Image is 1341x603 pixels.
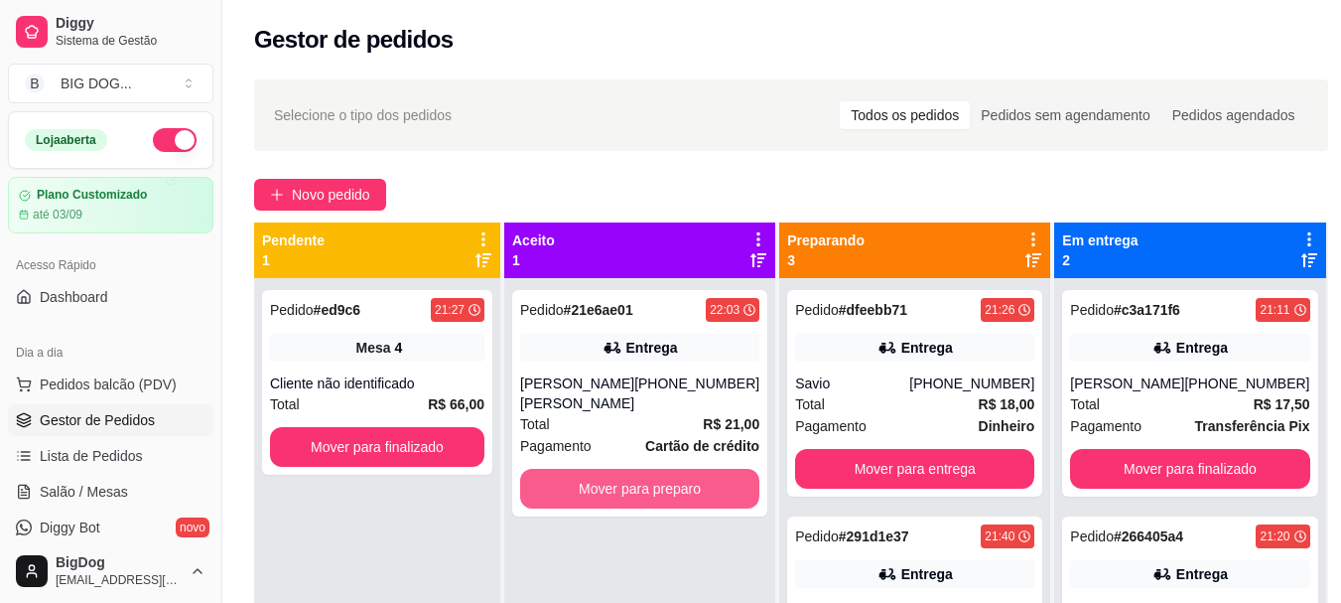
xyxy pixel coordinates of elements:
div: Entrega [1176,564,1228,584]
div: [PERSON_NAME] [PERSON_NAME] [520,374,634,413]
button: Mover para preparo [520,469,759,509]
span: Salão / Mesas [40,482,128,502]
span: Pedido [1070,302,1114,318]
span: Total [270,393,300,415]
span: Selecione o tipo dos pedidos [274,104,452,126]
p: Preparando [787,230,865,250]
article: até 03/09 [33,207,82,223]
strong: # 291d1e37 [839,528,909,544]
h2: Gestor de pedidos [254,24,454,56]
span: Pedido [270,302,314,318]
div: Entrega [901,564,953,584]
strong: Dinheiro [979,418,1035,434]
strong: R$ 21,00 [703,416,759,432]
div: Dia a dia [8,337,213,369]
strong: # ed9c6 [314,302,361,318]
div: 21:20 [1260,528,1289,544]
div: [PHONE_NUMBER] [634,374,759,413]
span: Pedido [795,528,839,544]
a: Salão / Mesas [8,476,213,508]
div: 21:26 [985,302,1014,318]
p: Pendente [262,230,325,250]
span: Pagamento [795,415,867,437]
span: Pedido [1070,528,1114,544]
span: Pedido [520,302,564,318]
strong: # 266405a4 [1114,528,1183,544]
a: Lista de Pedidos [8,440,213,472]
span: Pedidos balcão (PDV) [40,375,177,394]
div: Loja aberta [25,129,107,151]
span: plus [270,188,284,202]
span: Dashboard [40,287,108,307]
button: Mover para finalizado [1070,449,1309,489]
span: Novo pedido [292,184,370,206]
div: 4 [395,338,403,358]
div: 21:27 [435,302,465,318]
button: Pedidos balcão (PDV) [8,369,213,400]
strong: Cartão de crédito [645,438,759,454]
div: Todos os pedidos [840,101,970,129]
strong: # dfeebb71 [839,302,907,318]
button: Mover para entrega [795,449,1034,489]
button: Mover para finalizado [270,427,484,467]
div: Entrega [901,338,953,358]
a: Plano Customizadoaté 03/09 [8,177,213,233]
span: Mesa [356,338,391,358]
span: Lista de Pedidos [40,446,143,466]
a: Diggy Botnovo [8,512,213,543]
span: BigDog [56,554,182,572]
div: [PERSON_NAME] [1070,374,1184,393]
p: Aceito [512,230,555,250]
p: 1 [262,250,325,270]
button: Alterar Status [153,128,197,152]
span: [EMAIL_ADDRESS][DOMAIN_NAME] [56,572,182,588]
a: Dashboard [8,281,213,313]
strong: R$ 66,00 [428,396,484,412]
p: 3 [787,250,865,270]
div: Pedidos sem agendamento [970,101,1160,129]
a: Gestor de Pedidos [8,404,213,436]
div: BIG DOG ... [61,74,132,93]
span: Pagamento [520,435,592,457]
strong: Transferência Pix [1195,418,1310,434]
span: Sistema de Gestão [56,33,205,49]
div: Cliente não identificado [270,374,484,393]
span: Diggy Bot [40,518,100,537]
div: Entrega [1176,338,1228,358]
div: Pedidos agendados [1161,101,1306,129]
span: B [25,74,45,93]
div: 21:11 [1260,302,1289,318]
div: Savio [795,374,909,393]
span: Pedido [795,302,839,318]
span: Total [1070,393,1100,415]
span: Pagamento [1070,415,1141,437]
a: DiggySistema de Gestão [8,8,213,56]
p: 2 [1062,250,1138,270]
div: 21:40 [985,528,1014,544]
span: Total [520,413,550,435]
strong: # 21e6ae01 [564,302,633,318]
span: Diggy [56,15,205,33]
strong: R$ 17,50 [1254,396,1310,412]
button: Select a team [8,64,213,103]
span: Gestor de Pedidos [40,410,155,430]
div: Acesso Rápido [8,249,213,281]
div: Entrega [626,338,678,358]
article: Plano Customizado [37,188,147,203]
p: 1 [512,250,555,270]
span: Total [795,393,825,415]
p: Em entrega [1062,230,1138,250]
strong: # c3a171f6 [1114,302,1180,318]
button: Novo pedido [254,179,386,211]
div: [PHONE_NUMBER] [1184,374,1309,393]
button: BigDog[EMAIL_ADDRESS][DOMAIN_NAME] [8,547,213,595]
div: 22:03 [710,302,739,318]
div: [PHONE_NUMBER] [909,374,1034,393]
strong: R$ 18,00 [979,396,1035,412]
